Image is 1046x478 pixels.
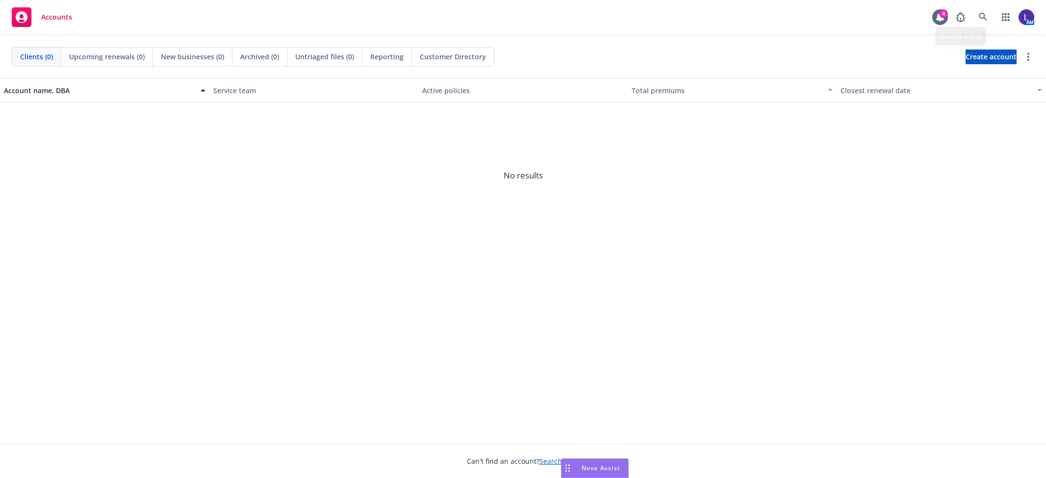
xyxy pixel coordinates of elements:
[582,464,620,472] span: Nova Assist
[41,13,72,21] span: Accounts
[1019,9,1034,25] img: photo
[295,51,354,62] span: Untriaged files (0)
[939,9,948,18] div: 4
[973,7,993,27] a: Search
[966,48,1017,66] span: Create account
[1022,51,1034,63] a: more
[20,51,53,62] span: Clients (0)
[539,456,580,466] a: Search for it
[837,78,1046,102] button: Closest renewal date
[561,459,574,478] div: Drag to move
[418,78,628,102] button: Active policies
[8,3,76,31] a: Accounts
[996,7,1016,27] a: Switch app
[161,51,224,62] span: New businesses (0)
[4,85,195,96] div: Account name, DBA
[69,51,145,62] span: Upcoming renewals (0)
[240,51,279,62] span: Archived (0)
[561,458,629,478] button: Nova Assist
[420,51,486,62] span: Customer Directory
[213,85,415,96] div: Service team
[370,51,404,62] span: Reporting
[628,78,837,102] button: Total premiums
[841,85,1031,96] div: Closest renewal date
[632,85,822,96] div: Total premiums
[467,456,580,466] span: Can't find an account?
[951,7,970,27] a: Report a Bug
[966,50,1017,64] a: Create account
[422,85,624,96] div: Active policies
[209,78,419,102] button: Service team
